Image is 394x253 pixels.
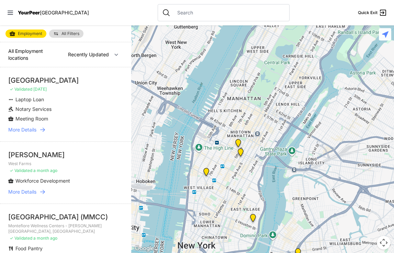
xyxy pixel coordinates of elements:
span: All Employment locations [8,48,43,61]
span: Employment [18,31,42,36]
span: ✓ Validated [10,168,32,173]
a: All Filters [49,30,83,38]
span: ✓ Validated [10,235,32,241]
a: Open this area in Google Maps (opens a new window) [133,244,156,253]
span: ✓ Validated [10,87,32,92]
span: All Filters [61,32,79,36]
img: Google [133,244,156,253]
span: Workforce Development [15,178,70,184]
a: YourPeer[GEOGRAPHIC_DATA] [18,11,89,15]
div: Greater New York City [234,146,248,162]
span: a month ago [33,235,57,241]
div: Jobs Plus [246,211,260,228]
div: [GEOGRAPHIC_DATA] [8,76,123,85]
span: YourPeer [18,10,40,15]
p: Montefiore Wellness Centers - [PERSON_NAME][GEOGRAPHIC_DATA], [GEOGRAPHIC_DATA] [8,223,123,234]
span: a month ago [33,168,57,173]
a: More Details [8,188,123,195]
span: Notary Services [15,106,52,112]
div: The Center, Main Building [199,165,213,182]
span: More Details [8,188,36,195]
span: Quick Exit [358,10,378,15]
span: Meeting Room [15,116,48,122]
a: More Details [8,126,123,133]
button: Map camera controls [377,236,391,250]
a: Employment [5,30,46,38]
span: [DATE] [33,87,47,92]
p: West Farms [8,161,123,166]
a: Quick Exit [358,9,387,17]
span: Food Pantry [15,245,43,251]
div: [GEOGRAPHIC_DATA] (MMCC) [8,212,123,222]
span: Laptop Loan [15,96,44,102]
span: [GEOGRAPHIC_DATA] [40,10,89,15]
span: More Details [8,126,36,133]
div: [PERSON_NAME] [8,150,123,160]
input: Search [173,9,285,16]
